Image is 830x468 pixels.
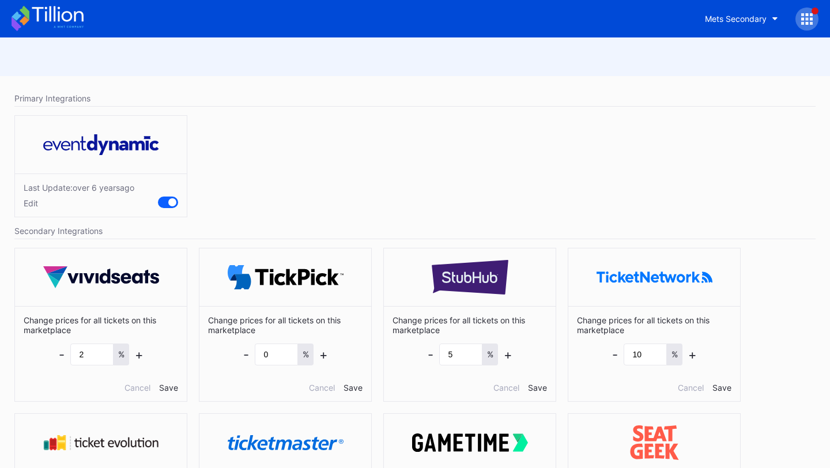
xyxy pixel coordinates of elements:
div: Change prices for all tickets on this marketplace [15,306,187,401]
div: - [59,347,65,362]
div: Save [344,383,363,392]
div: - [243,347,249,362]
div: Mets Secondary [705,14,767,24]
div: Change prices for all tickets on this marketplace [199,306,371,401]
img: ticketNetwork.png [597,271,712,282]
div: % [114,344,129,365]
img: tevo.svg [43,435,159,451]
div: + [688,347,697,362]
div: Cancel [309,383,335,392]
div: + [504,347,512,362]
img: gametime.svg [412,433,528,452]
div: Save [528,383,547,392]
img: vividSeats.svg [43,266,159,288]
div: Cancel [678,383,704,392]
div: + [319,347,328,362]
div: Cancel [124,383,150,392]
div: Primary Integrations [14,90,816,107]
div: Change prices for all tickets on this marketplace [568,306,740,401]
div: Save [712,383,731,392]
div: Save [159,383,178,392]
div: Edit [24,198,134,208]
button: Mets Secondary [696,8,787,29]
div: Secondary Integrations [14,223,816,239]
div: Last Update: over 6 years ago [24,183,134,193]
img: ticketmaster.svg [228,435,344,451]
div: % [298,344,314,365]
div: - [428,347,433,362]
div: + [135,347,144,362]
div: Change prices for all tickets on this marketplace [384,306,556,401]
img: eventDynamic.svg [43,134,159,155]
div: % [667,344,682,365]
img: seatGeek.svg [597,425,712,460]
img: stubHub.svg [412,260,528,295]
div: - [612,347,618,362]
div: Cancel [493,383,519,392]
div: % [482,344,498,365]
img: TickPick_logo.svg [228,265,344,290]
